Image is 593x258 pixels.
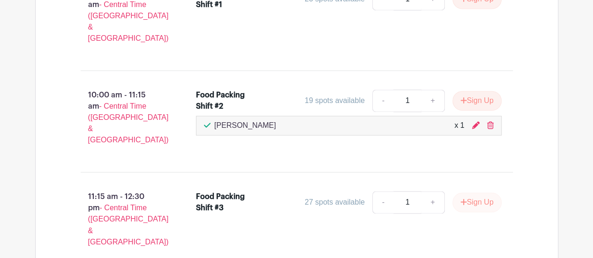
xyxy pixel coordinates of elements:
[421,89,444,112] a: +
[88,102,169,144] span: - Central Time ([GEOGRAPHIC_DATA] & [GEOGRAPHIC_DATA])
[454,120,464,131] div: x 1
[372,89,394,112] a: -
[452,192,502,212] button: Sign Up
[88,0,169,42] span: - Central Time ([GEOGRAPHIC_DATA] & [GEOGRAPHIC_DATA])
[196,89,261,112] div: Food Packing Shift #2
[452,91,502,111] button: Sign Up
[66,86,181,149] p: 10:00 am - 11:15 am
[196,191,261,214] div: Food Packing Shift #3
[421,191,444,214] a: +
[88,204,169,245] span: - Central Time ([GEOGRAPHIC_DATA] & [GEOGRAPHIC_DATA])
[305,197,365,208] div: 27 spots available
[372,191,394,214] a: -
[214,120,276,131] p: [PERSON_NAME]
[305,95,365,106] div: 19 spots available
[66,187,181,251] p: 11:15 am - 12:30 pm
